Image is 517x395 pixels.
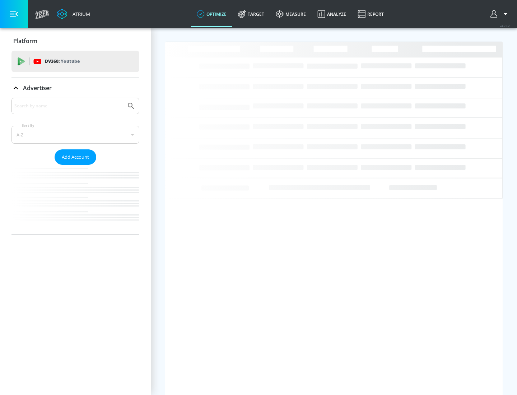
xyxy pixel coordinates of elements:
span: Add Account [62,153,89,161]
a: Atrium [57,9,90,19]
p: Advertiser [23,84,52,92]
a: Target [232,1,270,27]
nav: list of Advertiser [11,165,139,234]
p: DV360: [45,57,80,65]
div: A-Z [11,126,139,144]
input: Search by name [14,101,123,111]
a: Report [352,1,390,27]
span: v 4.25.2 [500,24,510,28]
div: Platform [11,31,139,51]
label: Sort By [20,123,36,128]
p: Youtube [61,57,80,65]
a: Analyze [312,1,352,27]
div: Atrium [70,11,90,17]
a: optimize [191,1,232,27]
div: DV360: Youtube [11,51,139,72]
button: Add Account [55,149,96,165]
p: Platform [13,37,37,45]
a: measure [270,1,312,27]
div: Advertiser [11,78,139,98]
div: Advertiser [11,98,139,234]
